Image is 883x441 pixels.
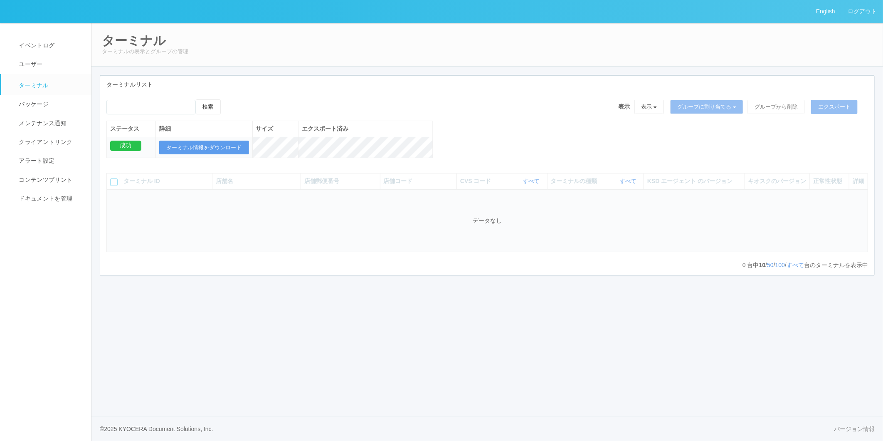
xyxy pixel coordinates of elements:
[1,95,99,114] a: パッケージ
[17,176,72,183] span: コンテンツプリント
[1,171,99,189] a: コンテンツプリント
[17,157,54,164] span: アラート設定
[110,141,141,151] div: 成功
[302,124,429,133] div: エクスポート済み
[634,100,664,114] button: 表示
[17,195,72,202] span: ドキュメントを管理
[747,100,805,114] button: グループから削除
[100,76,874,93] div: ターミナルリスト
[787,262,804,268] a: すべて
[775,262,785,268] a: 100
[1,55,99,74] a: ユーザー
[110,124,152,133] div: ステータス
[853,177,864,186] div: 詳細
[1,189,99,208] a: ドキュメントを管理
[102,34,873,47] h2: ターミナル
[17,101,49,107] span: パッケージ
[742,262,747,268] span: 0
[834,425,875,434] a: バージョン情報
[523,178,542,184] a: すべて
[107,189,868,252] td: データなし
[811,100,858,114] button: エクスポート
[100,426,213,432] span: © 2025 KYOCERA Document Solutions, Inc.
[159,141,249,155] button: ターミナル情報をダウンロード
[384,178,413,184] span: 店舗コード
[17,82,49,89] span: ターミナル
[1,36,99,55] a: イベントログ
[1,74,99,95] a: ターミナル
[17,42,54,49] span: イベントログ
[813,178,842,184] span: 正常性状態
[256,124,295,133] div: サイズ
[670,100,743,114] button: グループに割り当てる
[748,178,806,184] span: キオスクのバージョン
[619,102,630,111] span: 表示
[216,178,233,184] span: 店舗名
[196,99,221,114] button: 検索
[17,120,67,126] span: メンテナンス通知
[647,178,733,184] span: KSD エージェント のバージョン
[304,178,339,184] span: 店舗郵便番号
[620,178,638,184] a: すべて
[1,151,99,170] a: アラート設定
[17,61,42,67] span: ユーザー
[17,139,72,145] span: クライアントリンク
[618,177,640,186] button: すべて
[551,177,599,186] span: ターミナルの種類
[159,124,249,133] div: 詳細
[742,261,868,270] p: 台中 / / / 台のターミナルを表示中
[102,47,873,56] p: ターミナルの表示とグループの管理
[460,177,493,186] span: CVS コード
[123,177,209,186] div: ターミナル ID
[1,133,99,151] a: クライアントリンク
[521,177,544,186] button: すべて
[759,262,766,268] span: 10
[767,262,774,268] a: 50
[1,114,99,133] a: メンテナンス通知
